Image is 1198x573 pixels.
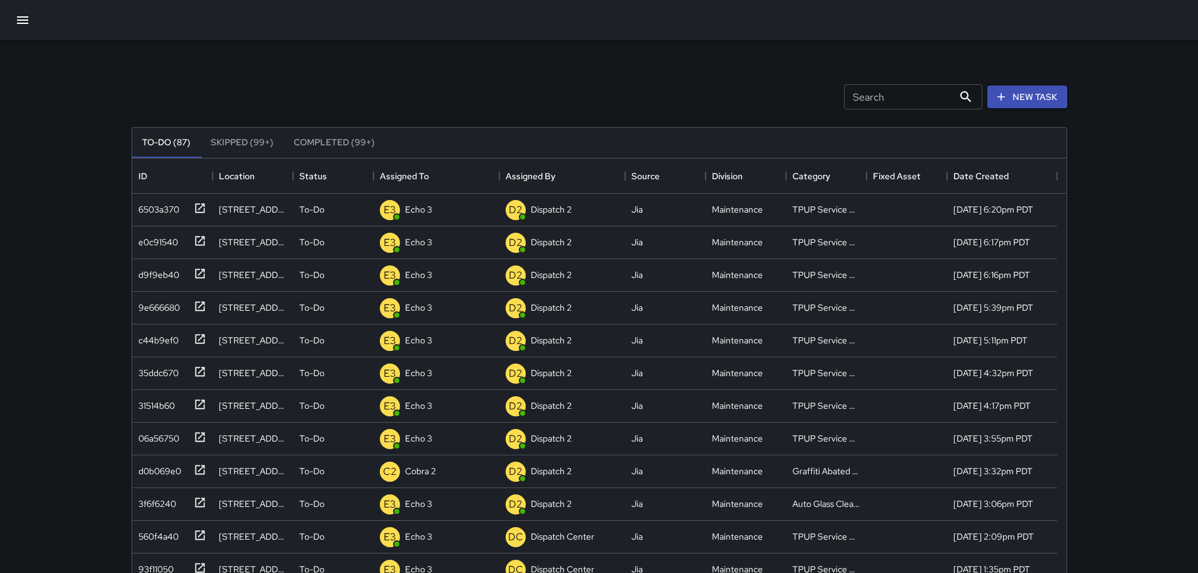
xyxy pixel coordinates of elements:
[509,366,523,381] p: D2
[792,399,860,412] div: TPUP Service Requested
[509,268,523,283] p: D2
[531,498,572,510] p: Dispatch 2
[133,362,179,379] div: 35ddc670
[631,203,643,216] div: Jia
[631,301,643,314] div: Jia
[133,394,175,412] div: 31514b60
[953,236,1030,248] div: 8/28/2025, 6:17pm PDT
[138,159,147,194] div: ID
[405,465,436,477] p: Cobra 2
[132,128,201,158] button: To-Do (87)
[509,431,523,447] p: D2
[383,464,397,479] p: C2
[631,159,660,194] div: Source
[219,301,287,314] div: 1644 Telegraph Avenue
[631,530,643,543] div: Jia
[953,203,1033,216] div: 8/28/2025, 6:20pm PDT
[509,235,523,250] p: D2
[405,236,432,248] p: Echo 3
[953,399,1031,412] div: 8/28/2025, 4:17pm PDT
[792,367,860,379] div: TPUP Service Requested
[531,465,572,477] p: Dispatch 2
[712,236,763,248] div: Maintenance
[953,159,1009,194] div: Date Created
[631,399,643,412] div: Jia
[405,530,432,543] p: Echo 3
[625,159,706,194] div: Source
[384,268,396,283] p: E3
[706,159,786,194] div: Division
[508,530,523,545] p: DC
[384,366,396,381] p: E3
[867,159,947,194] div: Fixed Asset
[712,301,763,314] div: Maintenance
[299,159,327,194] div: Status
[792,203,860,216] div: TPUP Service Requested
[219,498,287,510] div: 2030 Franklin Street
[631,498,643,510] div: Jia
[219,334,287,347] div: 1900 Telegraph Avenue
[509,333,523,348] p: D2
[953,301,1033,314] div: 8/28/2025, 5:39pm PDT
[953,530,1034,543] div: 8/28/2025, 2:09pm PDT
[531,301,572,314] p: Dispatch 2
[531,334,572,347] p: Dispatch 2
[384,399,396,414] p: E3
[384,235,396,250] p: E3
[293,159,374,194] div: Status
[299,203,324,216] p: To-Do
[405,203,432,216] p: Echo 3
[506,159,555,194] div: Assigned By
[509,399,523,414] p: D2
[792,334,860,347] div: TPUP Service Requested
[531,399,572,412] p: Dispatch 2
[405,432,432,445] p: Echo 3
[953,367,1033,379] div: 8/28/2025, 4:32pm PDT
[219,203,287,216] div: 1600 San Pablo Avenue
[531,367,572,379] p: Dispatch 2
[712,432,763,445] div: Maintenance
[712,399,763,412] div: Maintenance
[953,269,1030,281] div: 8/28/2025, 6:16pm PDT
[631,334,643,347] div: Jia
[219,236,287,248] div: 1630 San Pablo Avenue
[947,159,1057,194] div: Date Created
[133,231,178,248] div: e0c91540
[405,367,432,379] p: Echo 3
[509,497,523,512] p: D2
[792,236,860,248] div: TPUP Service Requested
[299,236,324,248] p: To-Do
[299,530,324,543] p: To-Do
[712,465,763,477] div: Maintenance
[133,525,179,543] div: 560f4a40
[219,367,287,379] div: 337 15th Street
[133,329,179,347] div: c44b9ef0
[299,334,324,347] p: To-Do
[712,203,763,216] div: Maintenance
[531,530,594,543] p: Dispatch Center
[219,432,287,445] div: 1475 Clay Street
[133,296,180,314] div: 9e666680
[384,431,396,447] p: E3
[953,498,1033,510] div: 8/28/2025, 3:06pm PDT
[133,427,179,445] div: 06a56750
[712,498,763,510] div: Maintenance
[133,198,179,216] div: 6503a370
[712,269,763,281] div: Maintenance
[953,334,1028,347] div: 8/28/2025, 5:11pm PDT
[299,301,324,314] p: To-Do
[133,460,181,477] div: d0b069e0
[219,530,287,543] div: 102 Frank H. Ogawa Plaza
[499,159,625,194] div: Assigned By
[873,159,921,194] div: Fixed Asset
[201,128,284,158] button: Skipped (99+)
[384,530,396,545] p: E3
[631,465,643,477] div: Jia
[509,464,523,479] p: D2
[405,334,432,347] p: Echo 3
[631,269,643,281] div: Jia
[299,432,324,445] p: To-Do
[299,269,324,281] p: To-Do
[219,465,287,477] div: 416 25th Street
[405,301,432,314] p: Echo 3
